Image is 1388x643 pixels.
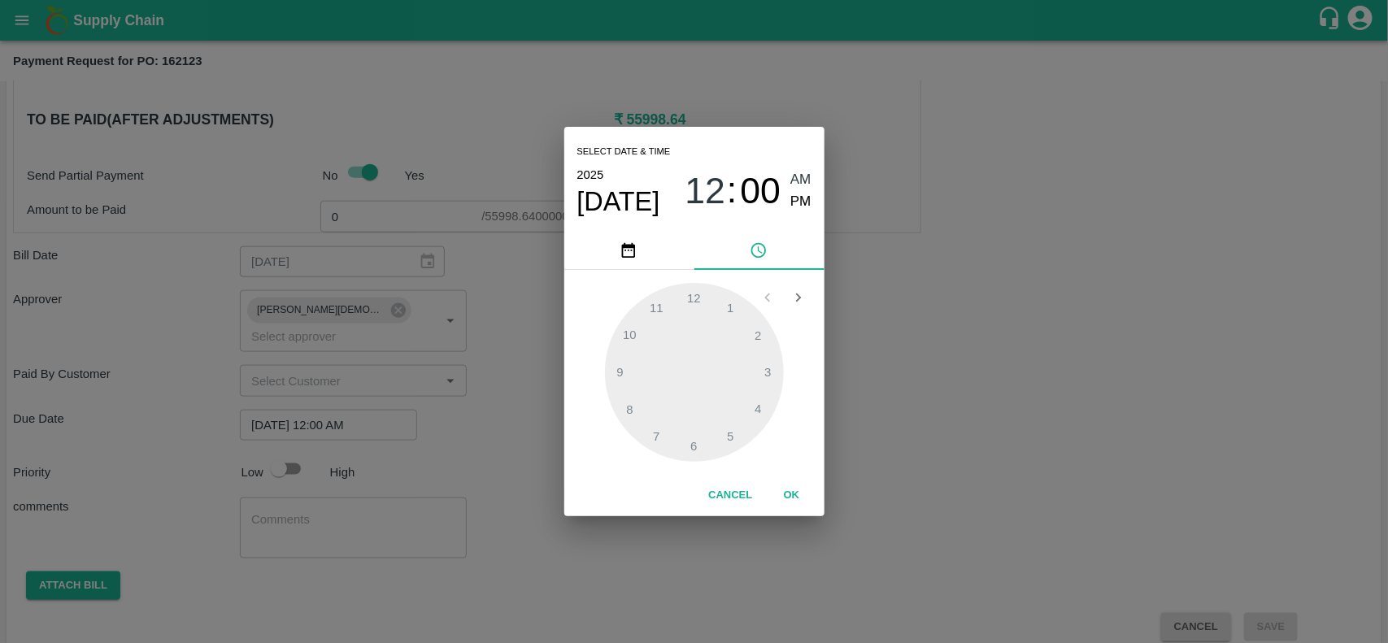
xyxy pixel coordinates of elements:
button: OK [766,481,818,510]
button: 12 [685,169,725,212]
button: pick time [694,231,825,270]
button: pick date [564,231,694,270]
span: 12 [685,170,725,212]
span: Select date & time [577,140,671,164]
span: 00 [740,170,781,212]
button: [DATE] [577,185,660,218]
button: 00 [740,169,781,212]
button: PM [790,191,811,213]
button: Open next view [783,282,814,313]
button: AM [790,169,811,191]
span: : [727,169,737,212]
button: Cancel [702,481,759,510]
button: 2025 [577,164,604,185]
